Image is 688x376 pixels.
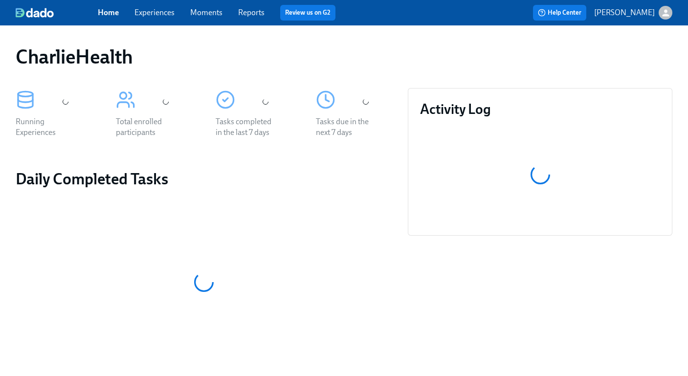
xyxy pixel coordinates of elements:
[190,8,222,17] a: Moments
[16,116,78,138] div: Running Experiences
[134,8,175,17] a: Experiences
[285,8,331,18] a: Review us on G2
[16,8,98,18] a: dado
[533,5,586,21] button: Help Center
[98,8,119,17] a: Home
[216,116,278,138] div: Tasks completed in the last 7 days
[594,6,672,20] button: [PERSON_NAME]
[16,8,54,18] img: dado
[316,116,378,138] div: Tasks due in the next 7 days
[116,116,178,138] div: Total enrolled participants
[238,8,265,17] a: Reports
[280,5,335,21] button: Review us on G2
[538,8,581,18] span: Help Center
[16,45,133,68] h1: CharlieHealth
[420,100,660,118] h3: Activity Log
[594,7,655,18] p: [PERSON_NAME]
[16,169,392,189] h2: Daily Completed Tasks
